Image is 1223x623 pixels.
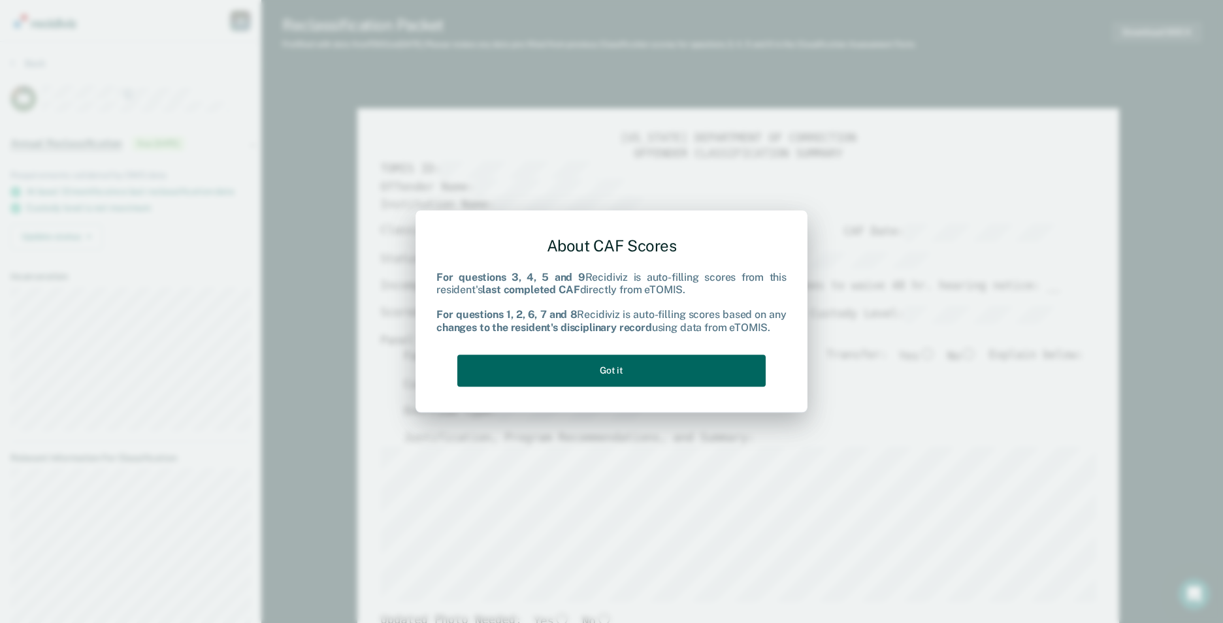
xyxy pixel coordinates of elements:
b: last completed CAF [482,283,579,296]
b: For questions 1, 2, 6, 7 and 8 [436,309,577,321]
div: Recidiviz is auto-filling scores from this resident's directly from eTOMIS. Recidiviz is auto-fil... [436,271,787,334]
b: changes to the resident's disciplinary record [436,321,652,334]
div: About CAF Scores [436,226,787,266]
button: Got it [457,355,766,387]
b: For questions 3, 4, 5 and 9 [436,271,585,283]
